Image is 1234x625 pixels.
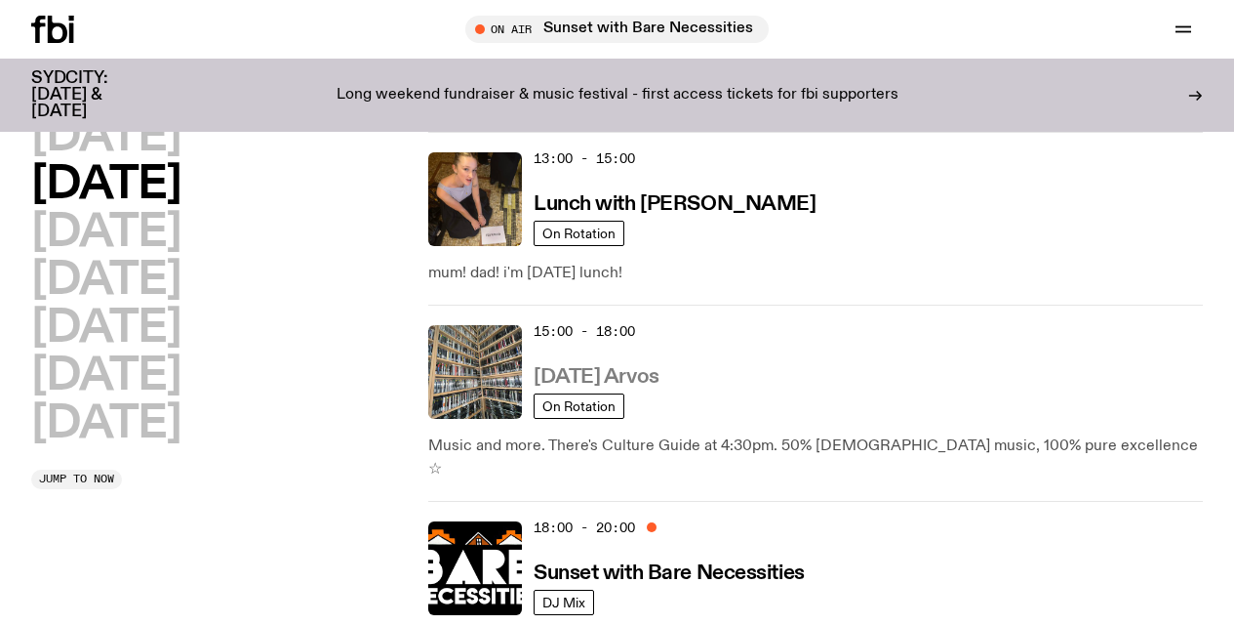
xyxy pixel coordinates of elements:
[31,354,180,398] button: [DATE]
[534,190,816,215] a: Lunch with [PERSON_NAME]
[534,563,805,584] h3: Sunset with Bare Necessities
[428,435,1203,481] p: Music and more. There's Culture Guide at 4:30pm. 50% [DEMOGRAPHIC_DATA] music, 100% pure excellen...
[534,590,594,615] a: DJ Mix
[534,194,816,215] h3: Lunch with [PERSON_NAME]
[31,211,180,255] button: [DATE]
[428,262,1203,285] p: mum! dad! i'm [DATE] lunch!
[39,474,114,484] span: Jump to now
[31,163,180,207] button: [DATE]
[534,149,635,168] span: 13:00 - 15:00
[428,325,522,419] img: A corner shot of the fbi music library
[428,521,522,615] img: Bare Necessities
[542,595,585,609] span: DJ Mix
[534,322,635,341] span: 15:00 - 18:00
[337,87,898,104] p: Long weekend fundraiser & music festival - first access tickets for fbi supporters
[534,363,659,388] a: [DATE] Arvos
[534,367,659,388] h3: [DATE] Arvos
[542,398,616,413] span: On Rotation
[465,16,769,43] button: On AirSunset with Bare Necessities
[31,259,180,303] button: [DATE]
[31,402,180,446] button: [DATE]
[534,560,805,584] a: Sunset with Bare Necessities
[31,70,156,120] h3: SYDCITY: [DATE] & [DATE]
[31,115,180,159] button: [DATE]
[542,226,616,240] span: On Rotation
[534,519,635,537] span: 18:00 - 20:00
[428,152,522,246] img: SLC lunch cover
[31,470,122,489] button: Jump to now
[31,307,180,351] button: [DATE]
[534,394,624,419] a: On Rotation
[534,221,624,246] a: On Rotation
